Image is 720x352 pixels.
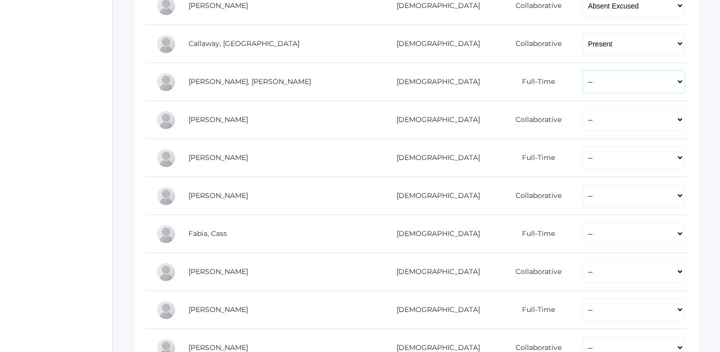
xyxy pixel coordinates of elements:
[188,191,248,200] a: [PERSON_NAME]
[497,139,573,177] td: Full-Time
[497,63,573,101] td: Full-Time
[188,153,248,162] a: [PERSON_NAME]
[372,63,497,101] td: [DEMOGRAPHIC_DATA]
[156,34,176,54] div: Kiel Callaway
[188,267,248,276] a: [PERSON_NAME]
[188,1,248,10] a: [PERSON_NAME]
[497,101,573,139] td: Collaborative
[188,229,227,238] a: Fabia, Cass
[497,253,573,291] td: Collaborative
[156,224,176,244] div: Cass Fabia
[497,215,573,253] td: Full-Time
[372,101,497,139] td: [DEMOGRAPHIC_DATA]
[188,305,248,314] a: [PERSON_NAME]
[156,186,176,206] div: Nathan Dishchekenian
[372,25,497,63] td: [DEMOGRAPHIC_DATA]
[156,110,176,130] div: Teddy Dahlstrom
[188,77,311,86] a: [PERSON_NAME], [PERSON_NAME]
[188,343,248,352] a: [PERSON_NAME]
[156,300,176,320] div: Gabriella Gianna Guerra
[497,177,573,215] td: Collaborative
[188,39,299,48] a: Callaway, [GEOGRAPHIC_DATA]
[188,115,248,124] a: [PERSON_NAME]
[372,139,497,177] td: [DEMOGRAPHIC_DATA]
[497,291,573,329] td: Full-Time
[372,291,497,329] td: [DEMOGRAPHIC_DATA]
[156,262,176,282] div: Isaac Gregorchuk
[156,148,176,168] div: Olivia Dainko
[497,25,573,63] td: Collaborative
[156,72,176,92] div: Luna Cardenas
[372,253,497,291] td: [DEMOGRAPHIC_DATA]
[372,215,497,253] td: [DEMOGRAPHIC_DATA]
[372,177,497,215] td: [DEMOGRAPHIC_DATA]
